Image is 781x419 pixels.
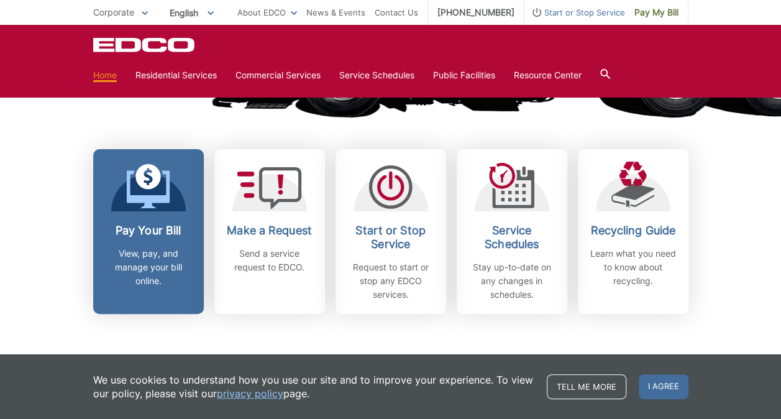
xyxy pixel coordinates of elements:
[634,6,678,19] span: Pay My Bill
[103,224,194,237] h2: Pay Your Bill
[135,68,217,82] a: Residential Services
[433,68,495,82] a: Public Facilities
[93,373,534,400] p: We use cookies to understand how you use our site and to improve your experience. To view our pol...
[93,68,117,82] a: Home
[224,224,316,237] h2: Make a Request
[160,2,223,23] span: English
[214,149,325,314] a: Make a Request Send a service request to EDCO.
[237,6,297,19] a: About EDCO
[466,224,558,251] h2: Service Schedules
[103,247,194,288] p: View, pay, and manage your bill online.
[578,149,688,314] a: Recycling Guide Learn what you need to know about recycling.
[306,6,365,19] a: News & Events
[224,247,316,274] p: Send a service request to EDCO.
[466,260,558,302] p: Stay up-to-date on any changes in schedules.
[93,7,134,17] span: Corporate
[235,68,321,82] a: Commercial Services
[345,224,437,251] h2: Start or Stop Service
[457,149,567,314] a: Service Schedules Stay up-to-date on any changes in schedules.
[587,224,679,237] h2: Recycling Guide
[587,247,679,288] p: Learn what you need to know about recycling.
[639,374,688,399] span: I agree
[345,260,437,302] p: Request to start or stop any EDCO services.
[93,149,204,314] a: Pay Your Bill View, pay, and manage your bill online.
[339,68,414,82] a: Service Schedules
[93,37,196,52] a: EDCD logo. Return to the homepage.
[217,387,283,400] a: privacy policy
[375,6,418,19] a: Contact Us
[547,374,626,399] a: Tell me more
[514,68,582,82] a: Resource Center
